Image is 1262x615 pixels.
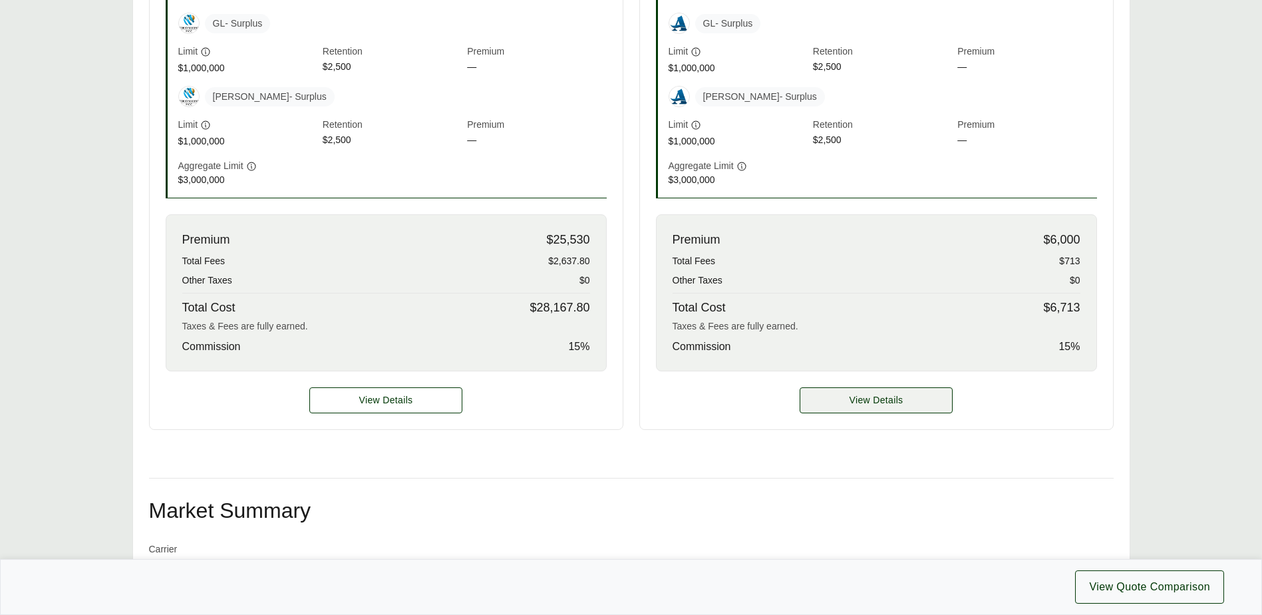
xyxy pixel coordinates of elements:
span: $25,530 [546,231,589,249]
span: $0 [579,274,590,288]
button: View Details [800,387,953,413]
span: 15 % [568,339,589,355]
span: Commission [673,339,731,355]
span: $2,637.80 [548,254,589,268]
span: Total Cost [182,299,236,317]
span: Limit [178,118,198,132]
span: Other Taxes [182,274,232,288]
span: — [467,133,606,148]
span: Other Taxes [673,274,722,288]
span: Premium [182,231,230,249]
span: $6,000 [1043,231,1080,249]
span: Premium [467,118,606,133]
span: View Details [359,393,413,407]
span: — [467,60,606,75]
span: Premium [673,231,720,249]
span: Commission [182,339,241,355]
span: $1,000,000 [178,134,317,148]
span: $6,713 [1043,299,1080,317]
img: Tokio Marine [179,13,199,33]
span: Retention [323,45,462,60]
span: Aggregate Limit [178,159,243,173]
span: Premium [467,45,606,60]
span: $2,500 [323,133,462,148]
span: $1,000,000 [669,61,808,75]
span: $2,500 [323,60,462,75]
span: $28,167.80 [530,299,589,317]
span: Retention [813,45,952,60]
button: Download [1040,553,1113,578]
span: $3,000,000 [669,173,808,187]
span: Total Cost [673,299,726,317]
img: Admiral [669,87,689,106]
span: [PERSON_NAME] - Surplus [695,87,825,106]
span: GL - Surplus [695,14,761,33]
span: Premium [957,118,1096,133]
span: View Details [850,393,903,407]
span: Retention [813,118,952,133]
span: $713 [1059,254,1080,268]
span: Limit [178,45,198,59]
span: Limit [669,45,689,59]
span: $1,000,000 [178,61,317,75]
span: 15 % [1058,339,1080,355]
span: [PERSON_NAME] - Surplus [205,87,335,106]
span: GL - Surplus [205,14,271,33]
span: — [957,133,1096,148]
button: View Details [309,387,462,413]
img: Admiral [669,13,689,33]
div: Taxes & Fees are fully earned. [182,319,590,333]
span: Download [1064,558,1108,572]
a: Option A details [309,387,462,413]
span: $2,500 [813,133,952,148]
span: $0 [1070,274,1080,288]
span: — [957,60,1096,75]
img: Tokio Marine [179,87,199,106]
span: Total Fees [182,254,226,268]
span: Retention [323,118,462,133]
button: View Quote Comparison [1075,570,1224,604]
div: Taxes & Fees are fully earned. [673,319,1080,333]
span: Aggregate Limit [669,159,734,173]
span: Limit [669,118,689,132]
span: Total Fees [673,254,716,268]
span: Carrier [149,542,235,556]
a: Option B details [800,387,953,413]
span: $2,500 [813,60,952,75]
span: $3,000,000 [178,173,317,187]
span: $1,000,000 [669,134,808,148]
span: Premium [957,45,1096,60]
span: View Quote Comparison [1089,579,1210,595]
h2: Market Summary [149,500,1114,521]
